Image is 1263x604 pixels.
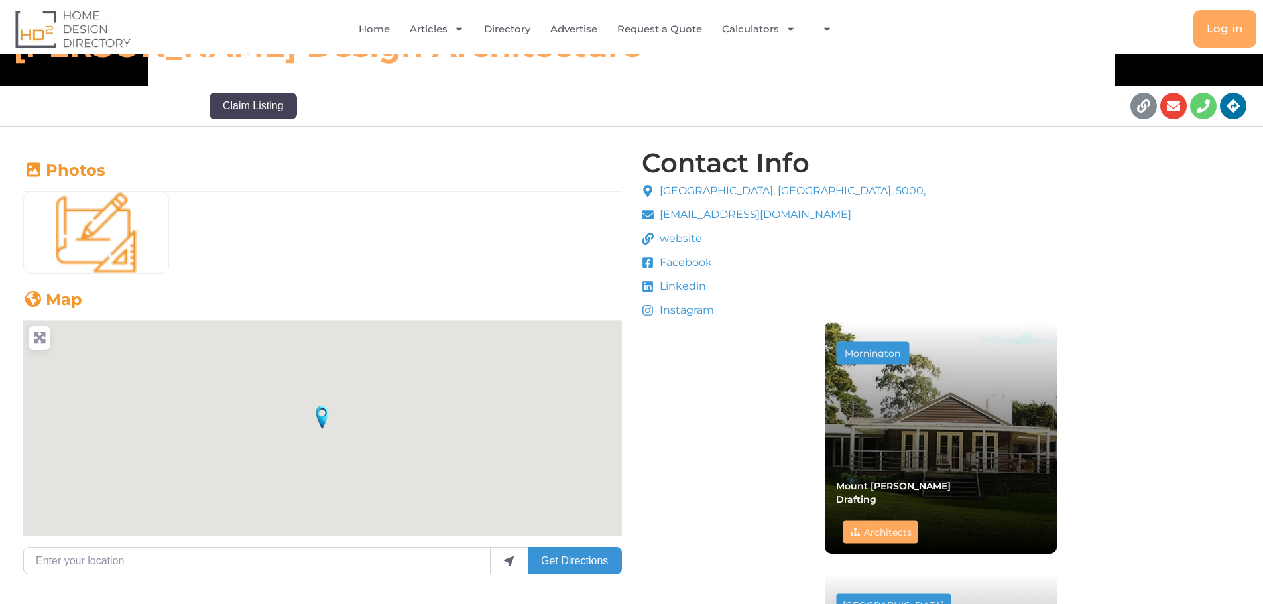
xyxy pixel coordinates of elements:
span: website [656,231,702,247]
nav: Menu [257,14,944,44]
a: Home [359,14,390,44]
span: Log in [1207,23,1243,34]
span: Instagram [656,302,714,318]
a: Calculators [722,14,796,44]
a: website [642,231,926,247]
a: Photos [23,160,105,180]
button: Get Directions [528,547,622,574]
button: Claim Listing [210,93,297,119]
a: Request a Quote [617,14,702,44]
a: Articles [410,14,464,44]
a: Mount [PERSON_NAME] Drafting [836,479,951,505]
img: architect [24,192,168,273]
h4: Contact Info [642,150,810,176]
input: Enter your location [23,547,491,574]
a: Advertise [550,14,597,44]
span: [GEOGRAPHIC_DATA], [GEOGRAPHIC_DATA], 5000, [656,183,926,199]
span: [EMAIL_ADDRESS][DOMAIN_NAME] [656,207,851,223]
a: [EMAIL_ADDRESS][DOMAIN_NAME] [642,207,926,223]
span: Linkedin [656,278,706,294]
a: Map [23,290,82,309]
a: Log in [1193,10,1256,48]
div: Deslandes Design Architecture [310,400,334,434]
a: Directory [484,14,530,44]
a: Architects [864,526,912,538]
div: Mornington [843,348,902,357]
div: use my location [490,547,528,574]
span: Facebook [656,255,712,271]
